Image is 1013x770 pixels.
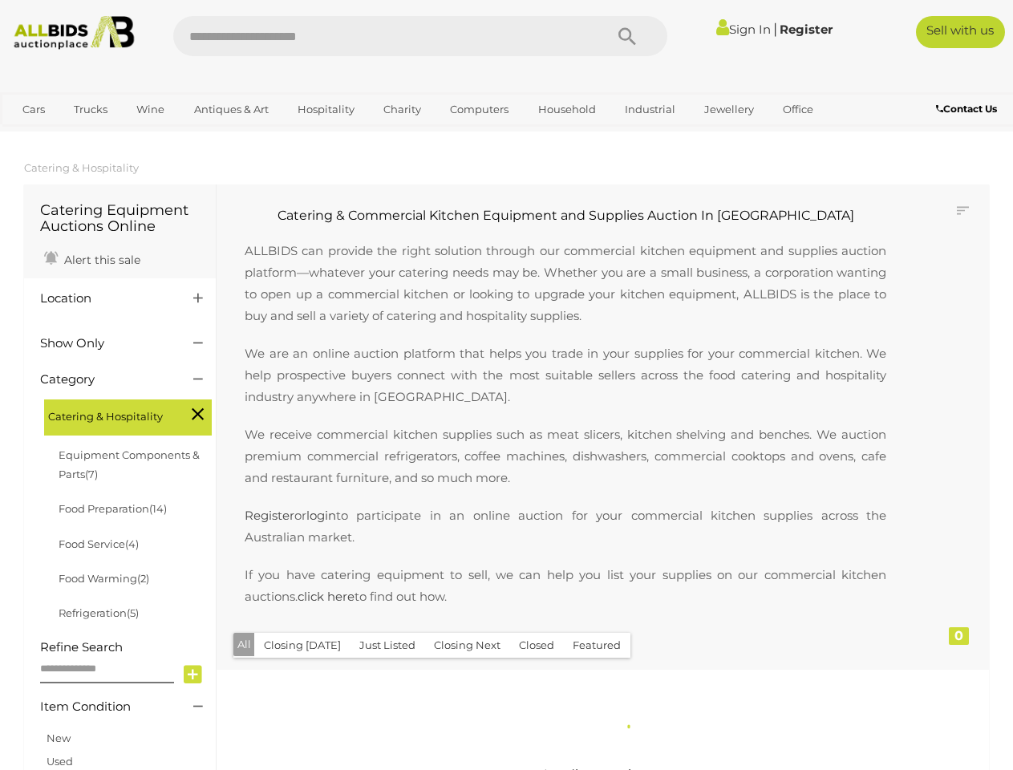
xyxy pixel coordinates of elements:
a: Used [47,755,73,768]
a: Antiques & Art [184,96,279,123]
a: Refrigeration(5) [59,606,139,619]
img: Allbids.com.au [7,16,141,50]
span: | [773,20,777,38]
p: If you have catering equipment to sell, we can help you list your supplies on our commercial kitc... [229,564,902,607]
p: We receive commercial kitchen supplies such as meat slicers, kitchen shelving and benches. We auc... [229,423,902,488]
a: Industrial [614,96,686,123]
a: Register [780,22,833,37]
p: We are an online auction platform that helps you trade in your supplies for your commercial kitch... [229,342,902,407]
h1: Catering Equipment Auctions Online [40,203,200,235]
p: or to participate in an online auction for your commercial kitchen supplies across the Australian... [229,505,902,548]
h4: Category [40,373,169,387]
a: Food Preparation(14) [59,502,167,515]
a: Sell with us [916,16,1005,48]
button: All [233,633,255,656]
a: [GEOGRAPHIC_DATA] [74,123,209,149]
button: Featured [563,633,630,658]
a: login [306,508,336,523]
b: Contact Us [936,103,997,115]
h4: Location [40,292,169,306]
a: Equipment Components & Parts(7) [59,448,200,480]
h4: Refine Search [40,641,212,654]
a: New [47,731,71,744]
button: Closing Next [424,633,510,658]
a: Charity [373,96,432,123]
button: Closing [DATE] [254,633,350,658]
span: (14) [149,502,167,515]
a: Food Warming(2) [59,572,149,585]
h2: Catering & Commercial Kitchen Equipment and Supplies Auction In [GEOGRAPHIC_DATA] [229,209,902,223]
a: Trucks [63,96,118,123]
a: Alert this sale [40,246,144,270]
span: (7) [85,468,98,480]
a: click here [298,589,355,604]
span: (4) [125,537,139,550]
h4: Item Condition [40,700,169,714]
button: Closed [509,633,564,658]
a: Jewellery [694,96,764,123]
a: Cars [12,96,55,123]
a: Register [245,508,294,523]
span: (5) [127,606,139,619]
button: Just Listed [350,633,425,658]
a: Office [772,96,824,123]
h4: Show Only [40,337,169,351]
span: (2) [137,572,149,585]
a: Computers [440,96,519,123]
p: ALLBIDS can provide the right solution through our commercial kitchen equipment and supplies auct... [229,224,902,326]
a: Hospitality [287,96,365,123]
a: Sign In [716,22,771,37]
span: Alert this sale [60,253,140,267]
a: Household [528,96,606,123]
span: Catering & Hospitality [48,403,168,426]
div: 0 [949,627,969,645]
button: Search [587,16,667,56]
a: Sports [12,123,66,149]
a: Wine [126,96,175,123]
a: Contact Us [936,100,1001,118]
a: Food Service(4) [59,537,139,550]
a: Catering & Hospitality [24,161,139,174]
